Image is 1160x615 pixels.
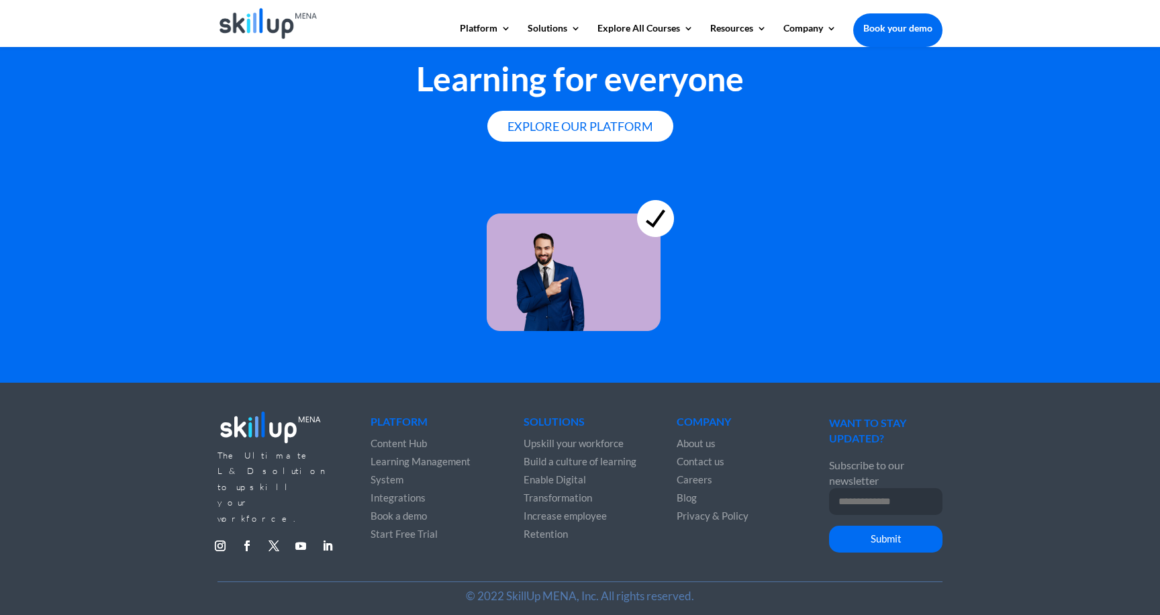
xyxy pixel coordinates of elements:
a: Book your demo [853,13,942,43]
a: Upskill your workforce [524,437,624,449]
a: Book a demo [371,510,427,522]
h4: Company [677,416,789,434]
span: The Ultimate L&D solution to upskill your workforce. [217,450,328,524]
a: Follow on Facebook [236,535,258,557]
a: Follow on X [263,535,285,557]
iframe: Chat Widget [930,470,1160,615]
a: Solutions [528,23,581,46]
img: Skillup Mena [220,8,317,39]
button: Submit [829,526,942,553]
a: Follow on Instagram [209,535,231,557]
a: Careers [677,473,712,485]
a: Explore our platform [487,111,673,142]
a: Start Free Trial [371,528,438,540]
span: WANT TO STAY UPDATED? [829,416,906,444]
a: Follow on LinkedIn [317,535,338,557]
p: © 2022 SkillUp MENA, Inc. All rights reserved. [217,588,942,604]
p: Subscribe to our newsletter [829,457,942,489]
a: Build a culture of learning [524,455,636,467]
a: Learning Management System [371,455,471,485]
a: Contact us [677,455,724,467]
h2: Learning for everyone [217,62,942,102]
span: Submit [871,532,902,545]
h4: Platform [371,416,483,434]
a: Increase employee Retention [524,510,607,540]
a: Platform [460,23,511,46]
a: Integrations [371,491,426,504]
a: Resources [710,23,767,46]
a: Enable Digital Transformation [524,473,592,504]
a: About us [677,437,716,449]
a: Company [783,23,836,46]
a: Explore All Courses [597,23,693,46]
a: Privacy & Policy [677,510,748,522]
img: footer_logo [217,407,324,446]
a: Follow on Youtube [290,535,311,557]
img: learning for everyone 4 - skillup [487,174,674,331]
h4: Solutions [524,416,636,434]
a: Blog [677,491,697,504]
a: Content Hub [371,437,427,449]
